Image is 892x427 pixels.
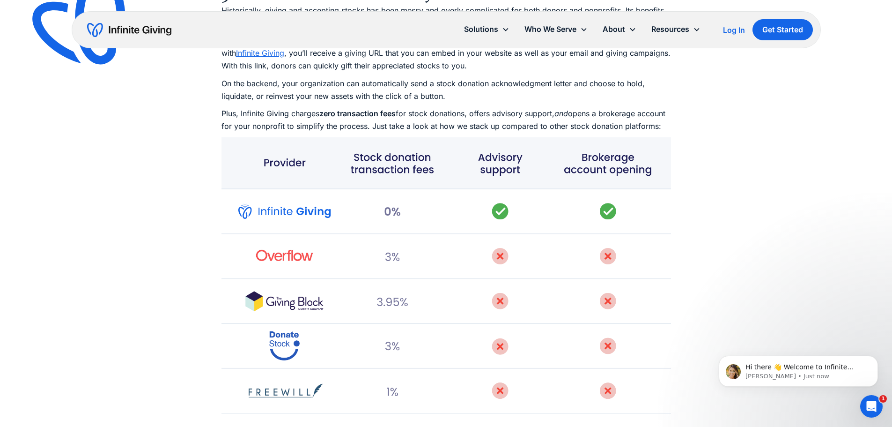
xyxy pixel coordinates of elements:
[221,4,671,30] p: Historically, giving and accepting stocks has been messy and overly complicated for both donors a...
[236,48,284,58] a: Infinite Giving
[879,395,887,403] span: 1
[595,19,644,39] div: About
[517,19,595,39] div: Who We Serve
[644,19,708,39] div: Resources
[705,336,892,402] iframe: Intercom notifications message
[524,23,576,36] div: Who We Serve
[221,34,671,73] p: [DATE], however, accepting stock donations can be incredibly easy. When your organization registe...
[723,24,745,36] a: Log In
[860,395,883,418] iframe: Intercom live chat
[752,19,813,40] a: Get Started
[464,23,498,36] div: Solutions
[457,19,517,39] div: Solutions
[651,23,689,36] div: Resources
[221,107,671,133] p: Plus, Infinite Giving charges for stock donations, offers advisory support, opens a brokerage acc...
[554,109,568,118] em: and
[723,26,745,34] div: Log In
[603,23,625,36] div: About
[87,22,171,37] a: home
[221,77,671,103] p: On the backend, your organization can automatically send a stock donation acknowledgment letter a...
[319,109,396,118] strong: zero transaction fees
